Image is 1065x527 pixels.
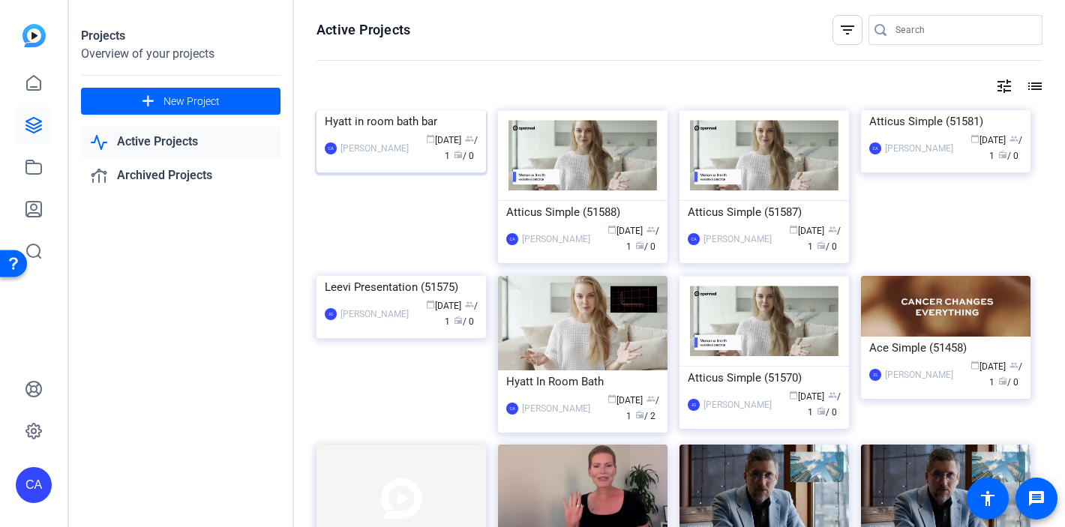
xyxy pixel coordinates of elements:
[635,241,644,250] span: radio
[325,142,337,154] div: CA
[454,151,474,161] span: / 0
[426,135,461,145] span: [DATE]
[970,134,979,143] span: calendar_today
[869,142,881,154] div: CA
[522,401,590,416] div: [PERSON_NAME]
[465,134,474,143] span: group
[970,361,1006,372] span: [DATE]
[869,337,1022,359] div: Ace Simple (51458)
[426,300,435,309] span: calendar_today
[81,160,280,191] a: Archived Projects
[828,391,837,400] span: group
[998,376,1007,385] span: radio
[454,316,474,327] span: / 0
[1009,361,1018,370] span: group
[688,399,700,411] div: JG
[340,141,409,156] div: [PERSON_NAME]
[426,134,435,143] span: calendar_today
[607,226,643,236] span: [DATE]
[445,301,478,327] span: / 1
[465,300,474,309] span: group
[789,391,798,400] span: calendar_today
[635,410,644,419] span: radio
[22,24,46,47] img: blue-gradient.svg
[1009,134,1018,143] span: group
[895,21,1030,39] input: Search
[426,301,461,311] span: [DATE]
[506,403,518,415] div: CA
[995,77,1013,95] mat-icon: tune
[325,308,337,320] div: JG
[838,21,856,39] mat-icon: filter_list
[325,110,478,133] div: Hyatt in room bath bar
[607,225,616,234] span: calendar_today
[817,406,826,415] span: radio
[789,225,798,234] span: calendar_today
[703,397,772,412] div: [PERSON_NAME]
[325,276,478,298] div: Leevi Presentation (51575)
[646,225,655,234] span: group
[1024,77,1042,95] mat-icon: list
[340,307,409,322] div: [PERSON_NAME]
[506,201,659,223] div: Atticus Simple (51588)
[81,127,280,157] a: Active Projects
[607,395,643,406] span: [DATE]
[635,241,655,252] span: / 0
[885,141,953,156] div: [PERSON_NAME]
[808,391,841,418] span: / 1
[506,233,518,245] div: CA
[81,45,280,63] div: Overview of your projects
[506,370,659,393] div: Hyatt In Room Bath
[607,394,616,403] span: calendar_today
[522,232,590,247] div: [PERSON_NAME]
[316,21,410,39] h1: Active Projects
[16,467,52,503] div: CA
[998,150,1007,159] span: radio
[688,233,700,245] div: CA
[81,88,280,115] button: New Project
[139,92,157,111] mat-icon: add
[688,201,841,223] div: Atticus Simple (51587)
[81,27,280,45] div: Projects
[817,241,826,250] span: radio
[885,367,953,382] div: [PERSON_NAME]
[1027,490,1045,508] mat-icon: message
[828,225,837,234] span: group
[635,411,655,421] span: / 2
[869,110,1022,133] div: Atticus Simple (51581)
[789,391,824,402] span: [DATE]
[970,135,1006,145] span: [DATE]
[626,395,659,421] span: / 1
[789,226,824,236] span: [DATE]
[979,490,997,508] mat-icon: accessibility
[454,316,463,325] span: radio
[998,377,1018,388] span: / 0
[646,394,655,403] span: group
[688,367,841,389] div: Atticus Simple (51570)
[454,150,463,159] span: radio
[817,407,837,418] span: / 0
[970,361,979,370] span: calendar_today
[163,94,220,109] span: New Project
[869,369,881,381] div: JG
[817,241,837,252] span: / 0
[703,232,772,247] div: [PERSON_NAME]
[998,151,1018,161] span: / 0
